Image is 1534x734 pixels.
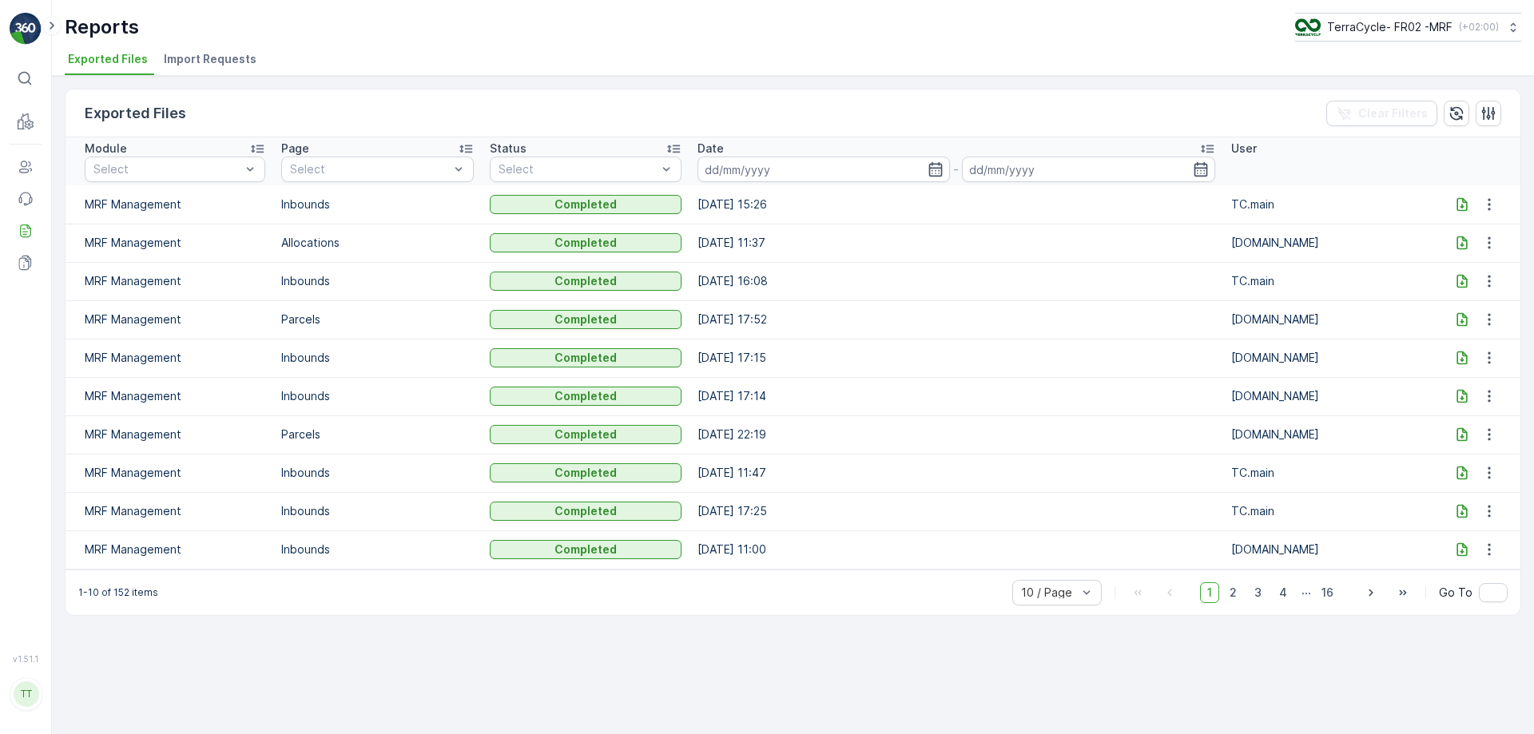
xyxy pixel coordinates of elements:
p: Completed [554,465,617,481]
p: Inbounds [281,273,473,289]
p: Completed [554,196,617,212]
p: Inbounds [281,465,473,481]
p: TerraCycle- FR02 -MRF [1327,19,1453,35]
td: [DATE] 17:14 [690,377,1223,415]
p: MRF Management [85,427,265,442]
p: Select [93,161,240,177]
span: 2 [1222,582,1244,603]
span: v 1.51.1 [10,654,42,664]
p: [DOMAIN_NAME] [1231,388,1423,404]
button: Completed [490,348,682,367]
p: MRF Management [85,273,265,289]
p: Completed [554,542,617,557]
p: Inbounds [281,388,473,404]
p: Inbounds [281,350,473,366]
button: Completed [490,502,682,521]
td: [DATE] 16:08 [690,262,1223,300]
p: Clear Filters [1358,105,1428,121]
p: ... [1302,582,1311,603]
p: Completed [554,388,617,404]
td: [DATE] 15:26 [690,185,1223,224]
button: Clear Filters [1326,101,1437,126]
span: Import Requests [164,51,256,67]
span: Go To [1439,585,1472,601]
td: [DATE] 17:52 [690,300,1223,339]
td: [DATE] 11:37 [690,224,1223,262]
p: [DOMAIN_NAME] [1231,235,1423,251]
td: [DATE] 17:15 [690,339,1223,377]
p: Allocations [281,235,473,251]
p: Select [290,161,448,177]
button: Completed [490,387,682,406]
img: logo [10,13,42,45]
button: Completed [490,233,682,252]
span: 3 [1247,582,1269,603]
span: 1 [1200,582,1219,603]
button: Completed [490,310,682,329]
p: - [953,160,959,179]
div: TT [14,681,39,707]
button: Completed [490,425,682,444]
p: MRF Management [85,350,265,366]
p: MRF Management [85,196,265,212]
td: [DATE] 11:47 [690,454,1223,492]
p: Inbounds [281,542,473,557]
span: Exported Files [68,51,148,67]
p: [DOMAIN_NAME] [1231,350,1423,366]
p: TC.main [1231,273,1423,289]
p: Select [499,161,657,177]
p: [DOMAIN_NAME] [1231,542,1423,557]
p: MRF Management [85,465,265,481]
p: Inbounds [281,196,473,212]
input: dd/mm/yyyy [962,157,1214,182]
button: TerraCycle- FR02 -MRF(+02:00) [1295,13,1521,42]
p: MRF Management [85,542,265,557]
p: MRF Management [85,388,265,404]
p: 1-10 of 152 items [78,586,158,599]
p: TC.main [1231,196,1423,212]
p: [DOMAIN_NAME] [1231,427,1423,442]
button: Completed [490,272,682,291]
p: Completed [554,350,617,366]
p: Date [697,141,724,157]
p: Parcels [281,427,473,442]
td: [DATE] 22:19 [690,415,1223,454]
p: User [1231,141,1257,157]
input: dd/mm/yyyy [697,157,950,182]
p: Page [281,141,309,157]
p: Completed [554,311,617,327]
p: Status [490,141,527,157]
p: Completed [554,427,617,442]
p: Inbounds [281,503,473,519]
p: MRF Management [85,311,265,327]
button: Completed [490,540,682,559]
p: Reports [65,14,139,40]
p: TC.main [1231,503,1423,519]
img: terracycle.png [1295,18,1321,36]
span: 16 [1314,582,1341,603]
button: Completed [490,195,682,214]
p: MRF Management [85,235,265,251]
p: ( +02:00 ) [1459,21,1499,34]
button: Completed [490,463,682,482]
p: Module [85,141,127,157]
p: MRF Management [85,503,265,519]
td: [DATE] 11:00 [690,530,1223,569]
p: Completed [554,273,617,289]
p: [DOMAIN_NAME] [1231,311,1423,327]
button: TT [10,667,42,721]
p: Parcels [281,311,473,327]
p: TC.main [1231,465,1423,481]
p: Exported Files [85,102,186,125]
p: Completed [554,235,617,251]
p: Completed [554,503,617,519]
td: [DATE] 17:25 [690,492,1223,530]
span: 4 [1272,582,1294,603]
